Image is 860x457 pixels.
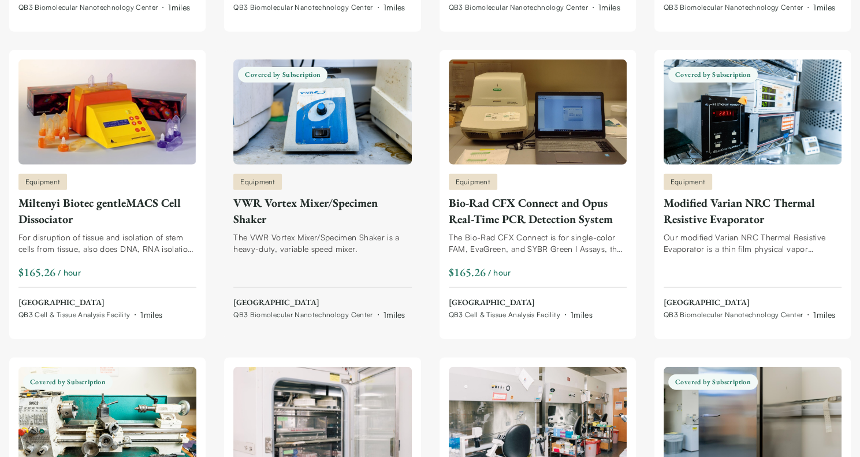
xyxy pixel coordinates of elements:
span: Covered by Subscription [23,374,113,390]
span: Covered by Subscription [238,67,327,83]
span: QB3 Cell & Tissue Analysis Facility [449,310,560,319]
a: Modified Varian NRC Thermal Resistive EvaporatorCovered by SubscriptionEquipmentModified Varian N... [664,60,842,321]
span: QB3 Cell & Tissue Analysis Facility [18,310,130,319]
div: The Bio-Rad CFX Connect is for single-color FAM, EvaGreen, and SYBR Green I Assays, the fast-scan... [449,232,627,255]
span: QB3 Biomolecular Nanotechnology Center [233,310,373,319]
div: Bio-Rad CFX Connect and Opus Real-Time PCR Detection System [449,195,627,227]
span: Equipment [456,177,490,187]
a: Miltenyi Biotec gentleMACS Cell DissociatorEquipmentMiltenyi Biotec gentleMACS Cell DissociatorFo... [18,60,196,321]
span: [GEOGRAPHIC_DATA] [233,297,405,309]
div: For disruption of tissue and isolation of stem cells from tissue, also does DNA, RNA isolation, a... [18,232,196,255]
span: / hour [58,266,81,278]
div: 1 miles [384,1,405,13]
img: Miltenyi Biotec gentleMACS Cell Dissociator [18,60,196,165]
div: $165.26 [449,264,486,280]
span: [GEOGRAPHIC_DATA] [449,297,593,309]
span: Equipment [240,177,275,187]
span: Equipment [25,177,60,187]
span: QB3 Biomolecular Nanotechnology Center [18,3,158,12]
span: Covered by Subscription [668,374,758,390]
span: / hour [488,266,511,278]
div: 1 miles [384,309,405,321]
span: QB3 Biomolecular Nanotechnology Center [233,3,373,12]
div: 1 miles [168,1,190,13]
span: Covered by Subscription [668,67,758,83]
div: 1 miles [571,309,593,321]
span: QB3 Biomolecular Nanotechnology Center [664,310,803,319]
span: Equipment [671,177,705,187]
span: QB3 Biomolecular Nanotechnology Center [664,3,803,12]
div: $165.26 [18,264,55,280]
div: Our modified Varian NRC Thermal Resistive Evaporator is a thin film physical vapor deposition sys... [664,232,842,255]
span: QB3 Biomolecular Nanotechnology Center [449,3,588,12]
a: Bio-Rad CFX Connect and Opus Real-Time PCR Detection SystemEquipmentBio-Rad CFX Connect and Opus ... [449,60,627,321]
div: 1 miles [598,1,620,13]
span: [GEOGRAPHIC_DATA] [18,297,162,309]
div: Miltenyi Biotec gentleMACS Cell Dissociator [18,195,196,227]
div: 1 miles [813,1,835,13]
div: VWR Vortex Mixer/Specimen Shaker [233,195,411,227]
a: VWR Vortex Mixer/Specimen ShakerCovered by SubscriptionEquipmentVWR Vortex Mixer/Specimen ShakerT... [233,60,411,321]
div: 1 miles [140,309,162,321]
div: 1 miles [813,309,835,321]
span: [GEOGRAPHIC_DATA] [664,297,835,309]
img: Modified Varian NRC Thermal Resistive Evaporator [664,60,842,165]
div: The VWR Vortex Mixer/Specimen Shaker is a heavy-duty, variable speed mixer. [233,232,411,255]
img: Bio-Rad CFX Connect and Opus Real-Time PCR Detection System [449,60,627,165]
img: VWR Vortex Mixer/Specimen Shaker [233,60,411,165]
div: Modified Varian NRC Thermal Resistive Evaporator [664,195,842,227]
